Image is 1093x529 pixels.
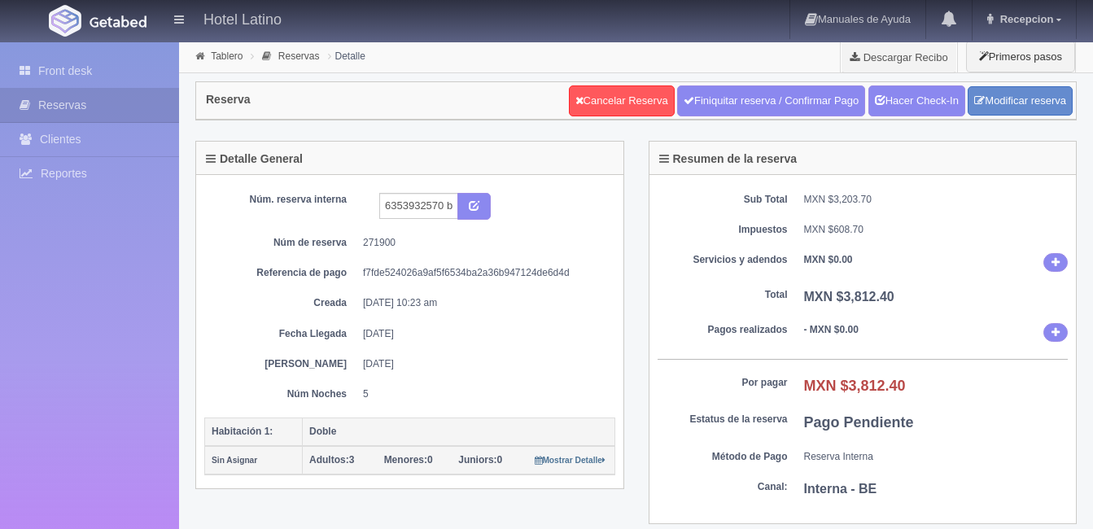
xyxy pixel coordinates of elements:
dt: Estatus de la reserva [658,413,788,426]
b: MXN $0.00 [804,254,853,265]
span: 0 [384,454,433,466]
small: Sin Asignar [212,456,257,465]
a: Mostrar Detalle [535,454,606,466]
b: MXN $3,812.40 [804,290,894,304]
a: Tablero [211,50,243,62]
a: Hacer Check-In [868,85,965,116]
dd: [DATE] [363,327,603,341]
a: Cancelar Reserva [569,85,675,116]
dt: Núm de reserva [216,236,347,250]
dd: [DATE] [363,357,603,371]
a: Finiquitar reserva / Confirmar Pago [677,85,865,116]
strong: Adultos: [309,454,349,466]
strong: Juniors: [458,454,496,466]
h4: Detalle General [206,153,303,165]
dt: Referencia de pago [216,266,347,280]
button: Primeros pasos [966,41,1075,72]
dt: Método de Pago [658,450,788,464]
dd: [DATE] 10:23 am [363,296,603,310]
img: Getabed [49,5,81,37]
h4: Reserva [206,94,251,106]
h4: Resumen de la reserva [659,153,798,165]
dt: Canal: [658,480,788,494]
dd: MXN $608.70 [804,223,1069,237]
dt: Por pagar [658,376,788,390]
span: 0 [458,454,502,466]
small: Mostrar Detalle [535,456,606,465]
dt: Sub Total [658,193,788,207]
dd: Reserva Interna [804,450,1069,464]
a: Descargar Recibo [841,41,957,73]
span: 3 [309,454,354,466]
dt: Fecha Llegada [216,327,347,341]
dd: MXN $3,203.70 [804,193,1069,207]
dt: Creada [216,296,347,310]
dt: Servicios y adendos [658,253,788,267]
h4: Hotel Latino [203,8,282,28]
th: Doble [303,418,615,446]
dd: 5 [363,387,603,401]
b: - MXN $0.00 [804,324,859,335]
a: Reservas [278,50,320,62]
img: Getabed [90,15,146,28]
li: Detalle [324,48,369,63]
dt: Pagos realizados [658,323,788,337]
dd: f7fde524026a9af5f6534ba2a36b947124de6d4d [363,266,603,280]
b: Pago Pendiente [804,414,914,431]
b: Habitación 1: [212,426,273,437]
dt: Núm. reserva interna [216,193,347,207]
strong: Menores: [384,454,427,466]
dt: [PERSON_NAME] [216,357,347,371]
b: MXN $3,812.40 [804,378,906,394]
dd: 271900 [363,236,603,250]
b: Interna - BE [804,482,877,496]
dt: Núm Noches [216,387,347,401]
dt: Total [658,288,788,302]
span: Recepcion [996,13,1054,25]
a: Modificar reserva [968,86,1073,116]
dt: Impuestos [658,223,788,237]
